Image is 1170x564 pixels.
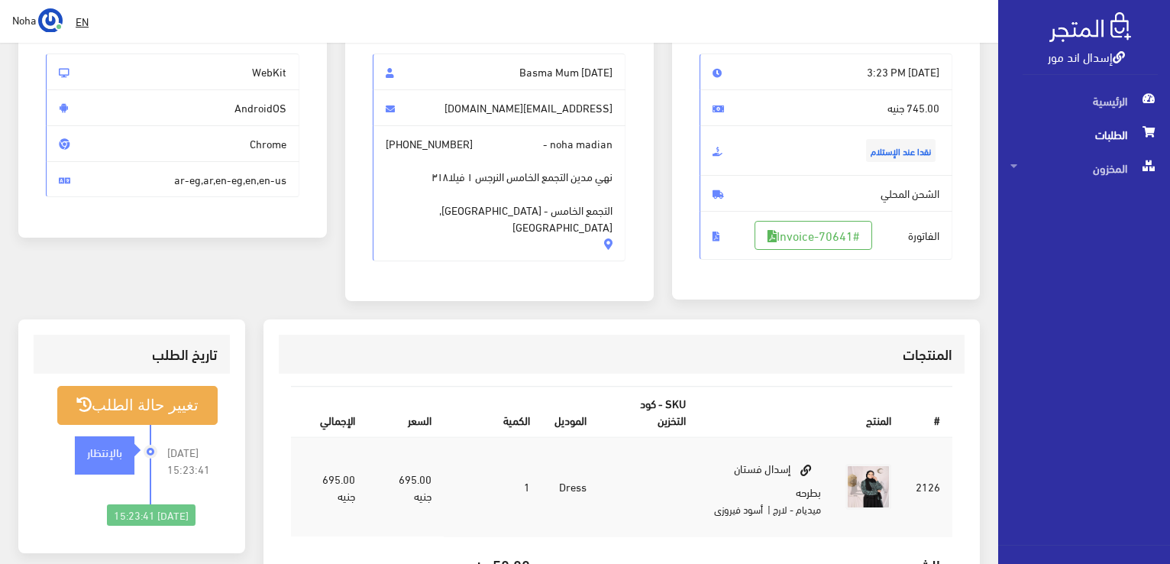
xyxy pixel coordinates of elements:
span: المخزون [1010,151,1158,185]
span: [EMAIL_ADDRESS][DOMAIN_NAME] [373,89,626,126]
h3: المنتجات [291,347,952,361]
span: [PHONE_NUMBER] [386,135,473,152]
span: الرئيسية [1010,84,1158,118]
a: EN [69,8,95,35]
td: 1 [444,437,542,536]
span: نهي مدين التجمع الخامس النرجس ١ فيلا٣١٨ التجمع الخامس - [GEOGRAPHIC_DATA], [GEOGRAPHIC_DATA] [386,152,613,235]
td: إسدال فستان بطرحه [698,437,834,536]
th: الكمية [444,387,542,437]
span: WebKit [46,53,299,90]
img: . [1049,12,1131,42]
button: تغيير حالة الطلب [57,386,218,425]
span: الشحن المحلي [700,175,953,212]
small: ميديام - لارج [773,500,821,518]
span: noha madian - [373,125,626,261]
td: 695.00 جنيه [367,437,444,536]
span: 745.00 جنيه [700,89,953,126]
u: EN [76,11,89,31]
img: ... [38,8,63,33]
td: 2126 [903,437,952,536]
a: ... Noha [12,8,63,32]
span: AndroidOS [46,89,299,126]
h3: تاريخ الطلب [46,347,218,361]
div: [DATE] 15:23:41 [107,504,196,526]
th: المنتج [698,387,904,437]
a: المخزون [998,151,1170,185]
span: Noha [12,10,36,29]
span: الطلبات [1010,118,1158,151]
th: السعر [367,387,444,437]
th: SKU - كود التخزين [599,387,697,437]
span: نقدا عند الإستلام [866,139,936,162]
span: Basma Mum [DATE] [373,53,626,90]
a: إسدال اند مور [1048,45,1125,67]
small: | أسود فيروزى [714,500,771,518]
strong: بالإنتظار [87,443,122,460]
th: الموديل [542,387,599,437]
span: [DATE] 3:23 PM [700,53,953,90]
span: Chrome [46,125,299,162]
th: اﻹجمالي [291,387,367,437]
span: الفاتورة [700,211,953,260]
a: الطلبات [998,118,1170,151]
td: Dress [542,437,599,536]
span: [DATE] 15:23:41 [167,444,218,478]
a: الرئيسية [998,84,1170,118]
td: 695.00 جنيه [291,437,367,536]
a: #Invoice-70641 [755,221,872,250]
span: ar-eg,ar,en-eg,en,en-us [46,161,299,198]
th: # [903,387,952,437]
